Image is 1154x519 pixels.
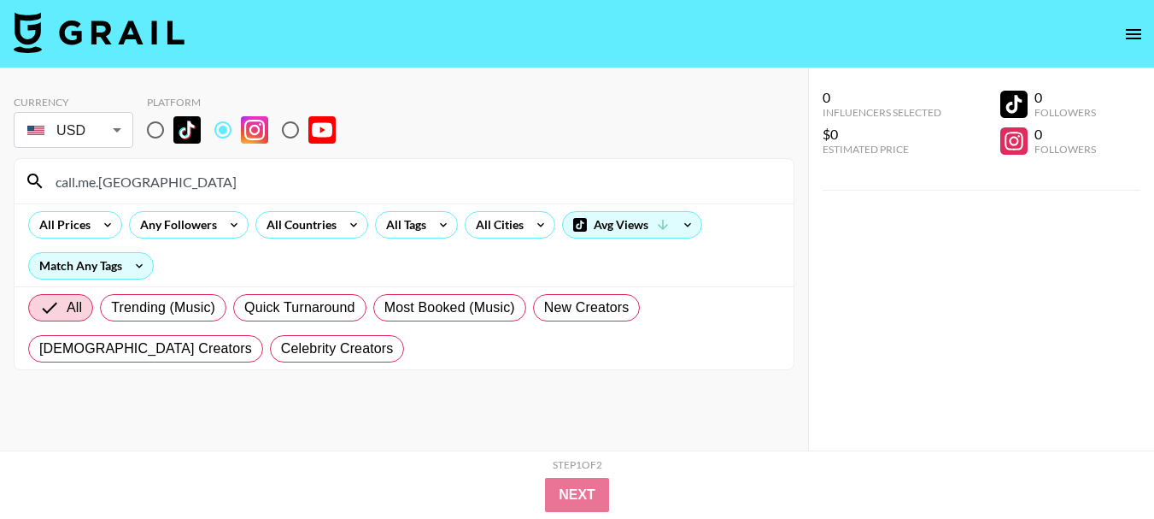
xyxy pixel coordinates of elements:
div: 0 [1034,89,1096,106]
div: All Prices [29,212,94,238]
img: YouTube [308,116,336,144]
img: Instagram [241,116,268,144]
div: Step 1 of 2 [553,458,602,471]
span: All [67,298,82,318]
div: Followers [1034,143,1096,156]
span: New Creators [544,298,630,318]
div: Any Followers [130,212,220,238]
div: Avg Views [563,212,701,238]
button: open drawer [1116,17,1151,51]
span: Celebrity Creators [281,339,394,359]
div: Estimated Price [823,143,941,156]
iframe: Drift Widget Chat Controller [1069,433,1133,498]
span: Most Booked (Music) [384,298,515,318]
img: Grail Talent [14,12,185,53]
div: $0 [823,126,941,143]
button: Next [545,478,609,512]
div: 0 [1034,126,1096,143]
div: Platform [147,96,349,109]
div: Followers [1034,106,1096,119]
div: Match Any Tags [29,253,153,279]
img: TikTok [173,116,201,144]
input: Search by User Name [45,168,783,195]
div: Currency [14,96,133,109]
div: All Cities [466,212,527,238]
span: Quick Turnaround [244,298,355,318]
div: Influencers Selected [823,106,941,119]
span: [DEMOGRAPHIC_DATA] Creators [39,339,252,359]
span: Trending (Music) [111,298,215,318]
div: USD [17,115,130,145]
div: All Tags [376,212,430,238]
div: All Countries [256,212,340,238]
div: 0 [823,89,941,106]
